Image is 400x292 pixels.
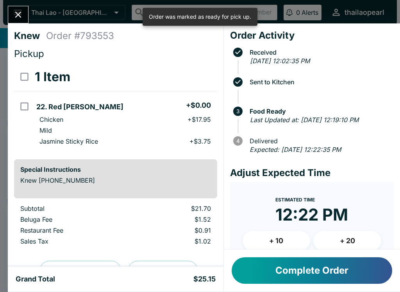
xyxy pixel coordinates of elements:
button: Close [8,6,28,23]
p: $1.52 [136,215,211,223]
em: Expected: [DATE] 12:22:35 PM [250,146,341,153]
p: Sales Tax [20,237,124,245]
em: Last Updated at: [DATE] 12:19:10 PM [250,116,359,124]
time: 12:22 PM [275,205,348,225]
text: 3 [236,108,239,114]
button: Complete Order [232,257,392,284]
p: $1.02 [136,237,211,245]
h4: Order Activity [230,30,394,41]
text: 4 [236,138,239,144]
h4: Adjust Expected Time [230,167,394,179]
span: Sent to Kitchen [246,78,394,85]
p: Beluga Fee [20,215,124,223]
span: Estimated Time [275,197,315,203]
h5: $25.15 [193,274,216,284]
em: [DATE] 12:02:35 PM [250,57,310,65]
h5: 22. Red [PERSON_NAME] [36,102,123,112]
button: Preview Receipt [39,261,121,281]
span: Received [246,49,394,56]
div: Order was marked as ready for pick up. [149,10,251,23]
h5: + $0.00 [186,101,211,110]
p: + $3.75 [189,137,211,145]
p: $0.91 [136,226,211,234]
p: + $17.95 [187,116,211,123]
span: Food Ready [246,108,394,115]
p: Restaurant Fee [20,226,124,234]
button: + 10 [243,231,311,251]
button: + 20 [313,231,381,251]
h4: Knew [14,30,46,42]
table: orders table [14,205,217,248]
p: $21.70 [136,205,211,212]
p: Mild [39,126,52,134]
h3: 1 Item [35,69,70,85]
button: Print Receipt [128,261,198,281]
p: Subtotal [20,205,124,212]
p: Chicken [39,116,63,123]
span: Delivered [246,137,394,144]
table: orders table [14,63,217,153]
h5: Grand Total [16,274,55,284]
h6: Special Instructions [20,166,211,173]
h4: Order # 793553 [46,30,114,42]
span: Pickup [14,48,44,59]
p: Knew [PHONE_NUMBER] [20,176,211,184]
p: Jasmine Sticky Rice [39,137,98,145]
